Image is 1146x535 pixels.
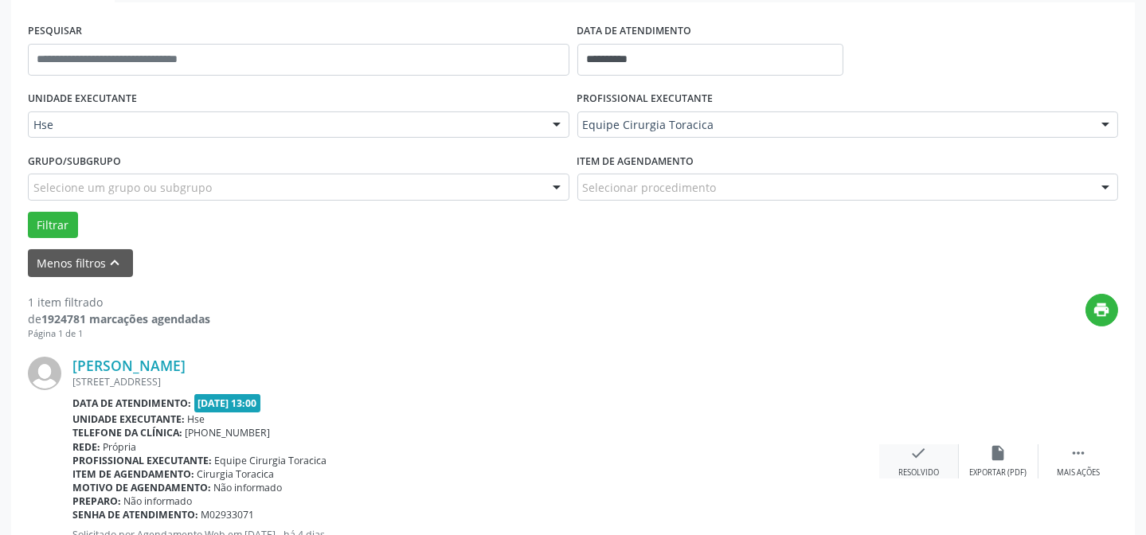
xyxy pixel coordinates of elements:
[72,375,879,389] div: [STREET_ADDRESS]
[1085,294,1118,326] button: print
[28,294,210,310] div: 1 item filtrado
[28,149,121,174] label: Grupo/Subgrupo
[577,149,694,174] label: Item de agendamento
[72,412,185,426] b: Unidade executante:
[898,467,939,478] div: Resolvido
[28,19,82,44] label: PESQUISAR
[72,396,191,410] b: Data de atendimento:
[33,179,212,196] span: Selecione um grupo ou subgrupo
[28,357,61,390] img: img
[1057,467,1100,478] div: Mais ações
[28,212,78,239] button: Filtrar
[1070,444,1087,462] i: 
[194,394,261,412] span: [DATE] 13:00
[72,426,182,439] b: Telefone da clínica:
[970,467,1027,478] div: Exportar (PDF)
[72,454,212,467] b: Profissional executante:
[1093,301,1111,318] i: print
[583,117,1086,133] span: Equipe Cirurgia Toracica
[72,357,186,374] a: [PERSON_NAME]
[72,494,121,508] b: Preparo:
[577,19,692,44] label: DATA DE ATENDIMENTO
[198,467,275,481] span: Cirurgia Toracica
[104,440,137,454] span: Própria
[577,87,714,111] label: PROFISSIONAL EXECUTANTE
[990,444,1007,462] i: insert_drive_file
[72,508,198,521] b: Senha de atendimento:
[583,179,717,196] span: Selecionar procedimento
[28,310,210,327] div: de
[33,117,537,133] span: Hse
[28,327,210,341] div: Página 1 de 1
[41,311,210,326] strong: 1924781 marcações agendadas
[72,481,211,494] b: Motivo de agendamento:
[28,249,133,277] button: Menos filtroskeyboard_arrow_up
[124,494,193,508] span: Não informado
[28,87,137,111] label: UNIDADE EXECUTANTE
[72,467,194,481] b: Item de agendamento:
[107,254,124,271] i: keyboard_arrow_up
[201,508,255,521] span: M02933071
[214,481,283,494] span: Não informado
[186,426,271,439] span: [PHONE_NUMBER]
[72,440,100,454] b: Rede:
[910,444,928,462] i: check
[215,454,327,467] span: Equipe Cirurgia Toracica
[188,412,205,426] span: Hse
